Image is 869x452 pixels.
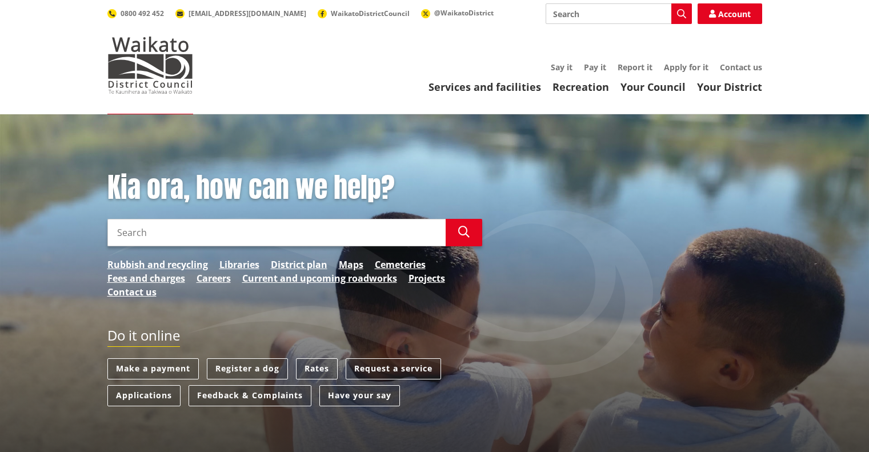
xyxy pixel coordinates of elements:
h1: Kia ora, how can we help? [107,171,482,205]
a: Report it [618,62,652,73]
a: Register a dog [207,358,288,379]
a: Rates [296,358,338,379]
a: Current and upcoming roadworks [242,271,397,285]
a: Account [698,3,762,24]
a: Rubbish and recycling [107,258,208,271]
a: Say it [551,62,572,73]
a: WaikatoDistrictCouncil [318,9,410,18]
span: 0800 492 452 [121,9,164,18]
h2: Do it online [107,327,180,347]
span: @WaikatoDistrict [434,8,494,18]
a: Apply for it [664,62,708,73]
input: Search input [107,219,446,246]
a: 0800 492 452 [107,9,164,18]
a: Applications [107,385,181,406]
a: Contact us [107,285,157,299]
a: Request a service [346,358,441,379]
a: [EMAIL_ADDRESS][DOMAIN_NAME] [175,9,306,18]
a: Pay it [584,62,606,73]
a: Contact us [720,62,762,73]
a: Fees and charges [107,271,185,285]
a: Libraries [219,258,259,271]
a: Make a payment [107,358,199,379]
input: Search input [546,3,692,24]
span: [EMAIL_ADDRESS][DOMAIN_NAME] [189,9,306,18]
a: District plan [271,258,327,271]
a: Projects [409,271,445,285]
a: Recreation [552,80,609,94]
a: Have your say [319,385,400,406]
a: Cemeteries [375,258,426,271]
a: Your Council [620,80,686,94]
a: Careers [197,271,231,285]
a: Maps [339,258,363,271]
span: WaikatoDistrictCouncil [331,9,410,18]
img: Waikato District Council - Te Kaunihera aa Takiwaa o Waikato [107,37,193,94]
a: Feedback & Complaints [189,385,311,406]
a: Services and facilities [429,80,541,94]
a: Your District [697,80,762,94]
a: @WaikatoDistrict [421,8,494,18]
